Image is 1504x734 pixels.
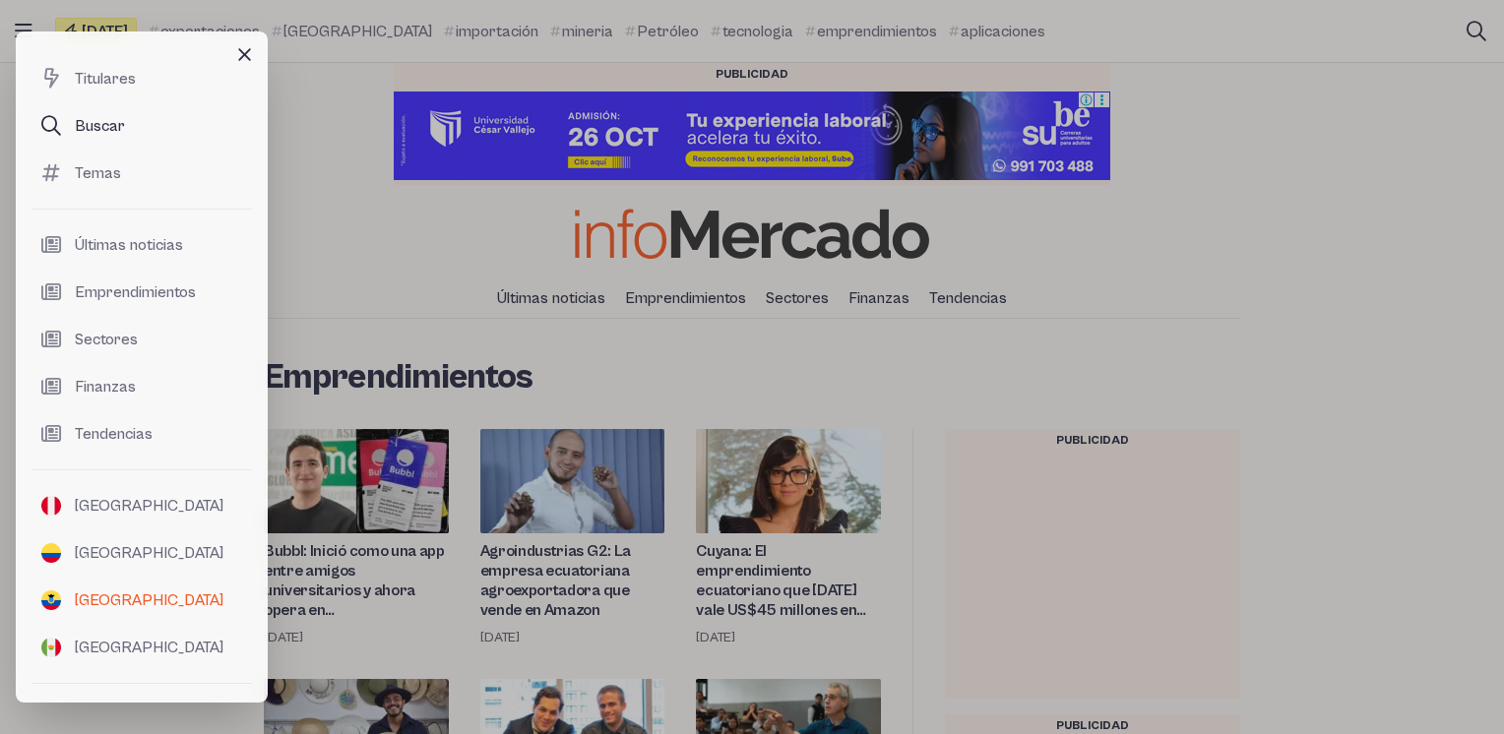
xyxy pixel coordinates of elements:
[31,363,252,410] a: Finanzas
[75,67,136,91] span: Titulares
[31,269,252,316] a: Emprendimientos
[31,410,252,458] a: Tendencias
[75,114,125,138] span: Buscar
[75,328,138,351] span: Sectores
[31,221,252,269] a: Últimas noticias
[41,638,61,657] img: flag-mexico.png
[75,494,223,518] span: [GEOGRAPHIC_DATA]
[41,543,61,563] img: flag-colombia.png
[31,55,252,102] a: Titulares
[75,422,153,446] span: Tendencias
[31,316,252,363] a: Sectores
[31,529,252,577] a: [GEOGRAPHIC_DATA]
[31,102,252,150] a: Buscar
[31,624,252,671] a: [GEOGRAPHIC_DATA]
[31,482,252,529] a: [GEOGRAPHIC_DATA]
[75,541,223,565] span: [GEOGRAPHIC_DATA]
[16,31,268,703] div: Main navigation
[41,496,61,516] img: flag-peru.png
[75,280,196,304] span: Emprendimientos
[75,375,136,398] span: Finanzas
[75,233,183,257] span: Últimas noticias
[75,636,223,659] span: [GEOGRAPHIC_DATA]
[75,161,121,185] span: Temas
[75,588,223,612] span: [GEOGRAPHIC_DATA]
[41,590,61,610] img: flag-ecuador.png
[31,150,252,197] a: Temas
[31,577,252,624] a: [GEOGRAPHIC_DATA]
